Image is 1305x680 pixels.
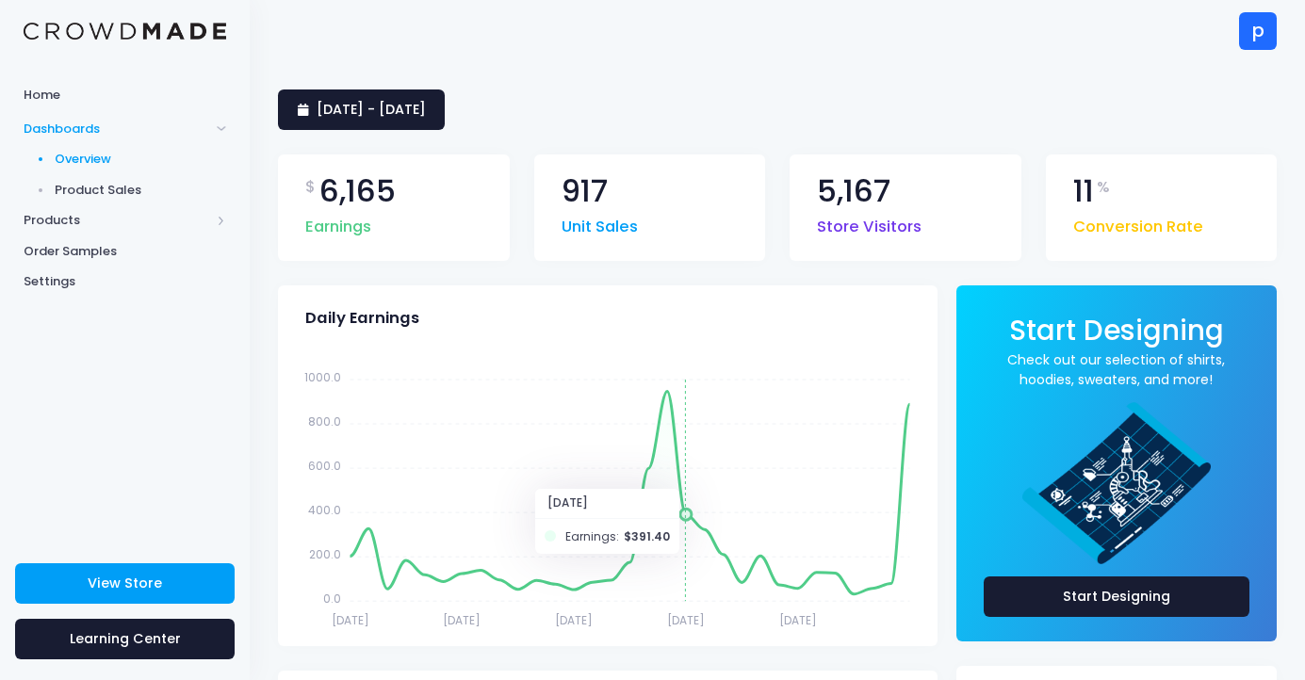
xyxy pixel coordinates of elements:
tspan: 600.0 [308,457,341,473]
span: 6,165 [319,176,396,207]
span: Product Sales [55,181,227,200]
span: Learning Center [70,629,181,648]
tspan: 1000.0 [304,368,341,384]
tspan: [DATE] [555,612,593,628]
tspan: [DATE] [332,612,369,628]
tspan: [DATE] [443,612,481,628]
span: Dashboards [24,120,210,138]
span: Start Designing [1009,311,1224,349]
span: % [1097,176,1110,199]
span: Unit Sales [562,206,638,239]
tspan: 0.0 [323,590,341,606]
a: Start Designing [1009,327,1224,345]
span: View Store [88,574,162,592]
span: 11 [1073,176,1094,207]
span: 917 [562,176,608,207]
tspan: 200.0 [309,545,341,561]
span: Products [24,211,210,230]
span: Order Samples [24,242,226,261]
a: [DATE] - [DATE] [278,89,445,130]
span: 5,167 [817,176,890,207]
span: Overview [55,150,227,169]
span: [DATE] - [DATE] [317,100,426,119]
img: Logo [24,23,226,40]
span: Home [24,86,226,105]
span: Store Visitors [817,206,922,239]
span: $ [305,176,316,199]
tspan: 800.0 [308,413,341,429]
span: Conversion Rate [1073,206,1203,239]
a: Learning Center [15,619,235,659]
tspan: [DATE] [779,612,817,628]
a: Start Designing [984,576,1249,617]
span: Daily Earnings [305,309,419,328]
span: Earnings [305,206,371,239]
div: p [1239,12,1277,50]
span: Settings [24,272,226,291]
tspan: 400.0 [308,501,341,517]
tspan: [DATE] [667,612,705,628]
a: View Store [15,563,235,604]
a: Check out our selection of shirts, hoodies, sweaters, and more! [984,350,1249,390]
